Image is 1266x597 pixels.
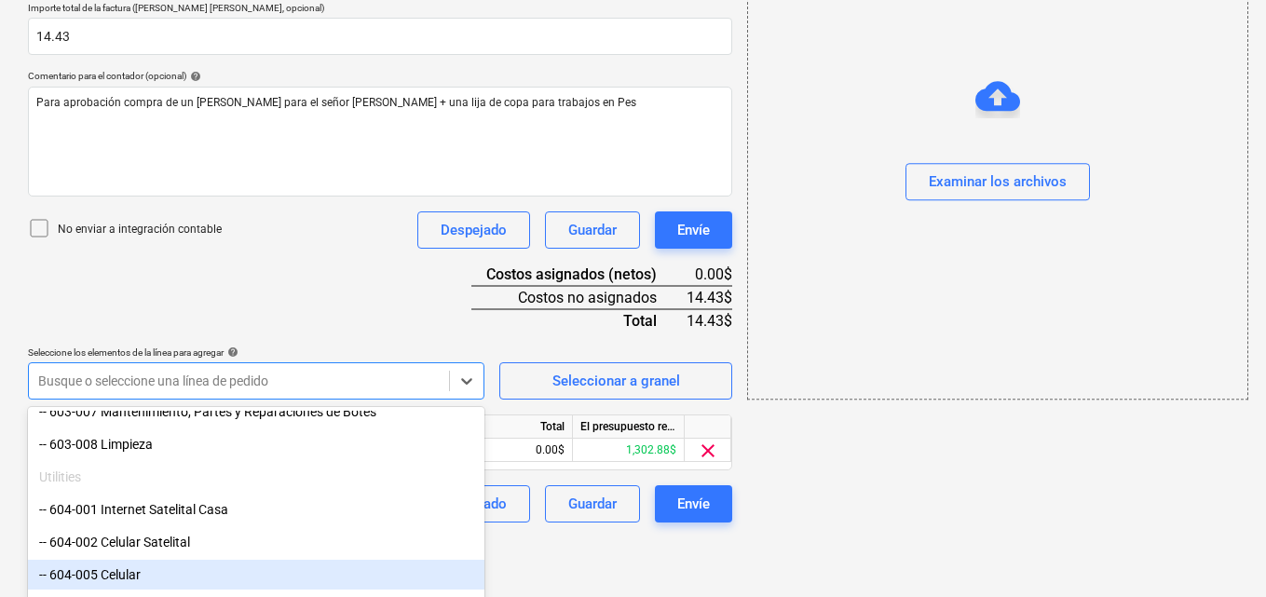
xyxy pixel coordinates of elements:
button: Envíe [655,485,732,522]
button: Despejado [417,211,530,249]
div: 14.43$ [687,286,732,309]
p: No enviar a integración contable [58,222,222,237]
div: Widget de chat [1173,508,1266,597]
div: Envíe [677,492,710,516]
div: Utilities [28,462,484,492]
div: Seleccionar a granel [552,369,680,393]
div: 1,302.88$ [573,439,685,462]
button: Examinar los archivos [905,164,1090,201]
button: Guardar [545,211,640,249]
button: Envíe [655,211,732,249]
iframe: Chat Widget [1173,508,1266,597]
div: Total [461,415,573,439]
div: Costos asignados (netos) [471,264,687,286]
div: Comentario para el contador (opcional) [28,70,732,82]
div: Total [471,309,687,332]
span: help [186,71,201,82]
span: Para aprobación compra de un [PERSON_NAME] para el señor [PERSON_NAME] + una lija de copa para tr... [36,96,636,109]
div: -- 604-002 Celular Satelital [28,527,484,557]
div: 0.00$ [461,439,573,462]
span: help [224,346,238,358]
div: Costos no asignados [471,286,687,309]
div: Guardar [568,492,617,516]
div: El presupuesto revisado que queda [573,415,685,439]
button: Guardar [545,485,640,522]
div: -- 603-007 Mantenimiento, Partes y Reparaciones de Botes [28,397,484,427]
div: -- 603-008 Limpieza [28,429,484,459]
div: 14.43$ [687,309,732,332]
div: Seleccione los elementos de la línea para agregar [28,346,484,359]
button: Seleccionar a granel [499,362,732,400]
div: Envíe [677,218,710,242]
div: Examinar los archivos [929,170,1067,195]
div: Guardar [568,218,617,242]
div: -- 604-005 Celular [28,560,484,590]
div: Despejado [441,218,507,242]
input: Importe total de la factura (coste neto, opcional) [28,18,732,55]
span: clear [697,440,719,462]
div: -- 604-001 Internet Satelital Casa [28,495,484,524]
div: 0.00$ [687,264,732,286]
p: Importe total de la factura ([PERSON_NAME] [PERSON_NAME], opcional) [28,2,732,18]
